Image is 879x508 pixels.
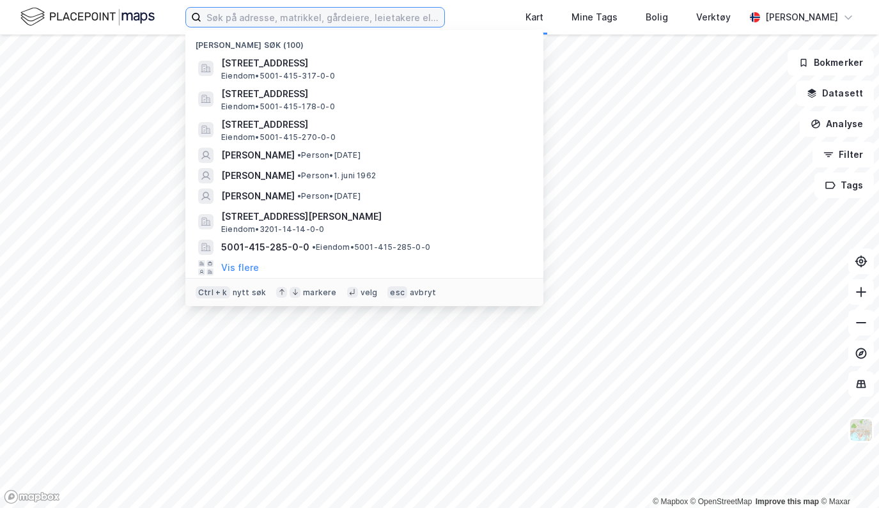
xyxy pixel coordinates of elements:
span: Person • 1. juni 1962 [297,171,376,181]
iframe: Chat Widget [815,447,879,508]
a: Mapbox homepage [4,489,60,504]
span: Eiendom • 5001-415-270-0-0 [221,132,336,142]
span: [STREET_ADDRESS] [221,117,528,132]
button: Bokmerker [788,50,874,75]
span: [PERSON_NAME] [221,148,295,163]
div: nytt søk [233,288,267,298]
div: [PERSON_NAME] [765,10,838,25]
img: logo.f888ab2527a4732fd821a326f86c7f29.svg [20,6,155,28]
span: Eiendom • 5001-415-178-0-0 [221,102,335,112]
span: Eiendom • 3201-14-14-0-0 [221,224,324,235]
span: Eiendom • 5001-415-317-0-0 [221,71,335,81]
span: • [297,191,301,201]
div: Kart [525,10,543,25]
div: markere [303,288,336,298]
div: Mine Tags [572,10,618,25]
input: Søk på adresse, matrikkel, gårdeiere, leietakere eller personer [201,8,444,27]
span: 5001-415-285-0-0 [221,240,309,255]
span: Eiendom • 5001-415-285-0-0 [312,242,430,252]
div: Verktøy [696,10,731,25]
div: [PERSON_NAME] søk (100) [185,30,543,53]
span: • [297,171,301,180]
span: • [312,242,316,252]
span: [STREET_ADDRESS] [221,86,528,102]
span: [PERSON_NAME] [221,168,295,183]
span: Person • [DATE] [297,191,361,201]
div: velg [361,288,378,298]
button: Tags [814,173,874,198]
img: Z [849,418,873,442]
a: Improve this map [756,497,819,506]
span: Person • [DATE] [297,150,361,160]
div: Bolig [646,10,668,25]
a: Mapbox [653,497,688,506]
button: Datasett [796,81,874,106]
div: Ctrl + k [196,286,230,299]
span: [STREET_ADDRESS] [221,56,528,71]
button: Analyse [800,111,874,137]
span: • [297,150,301,160]
div: avbryt [410,288,436,298]
button: Vis flere [221,260,259,275]
button: Filter [813,142,874,167]
span: [STREET_ADDRESS][PERSON_NAME] [221,209,528,224]
div: esc [387,286,407,299]
span: [PERSON_NAME] [221,189,295,204]
a: OpenStreetMap [690,497,752,506]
